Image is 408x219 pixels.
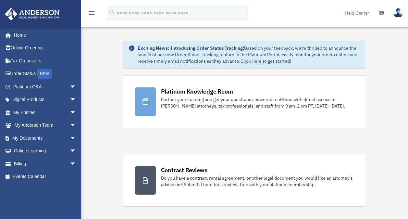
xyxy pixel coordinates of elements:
[5,145,86,158] a: Online Learningarrow_drop_down
[70,119,83,132] span: arrow_drop_down
[5,42,86,55] a: Online Ordering
[88,11,95,17] a: menu
[70,157,83,171] span: arrow_drop_down
[70,80,83,94] span: arrow_drop_down
[37,69,52,79] div: NEW
[161,166,207,174] div: Contract Reviews
[138,45,361,64] div: Based on your feedback, we're thrilled to announce the launch of our new Order Status Tracking fe...
[70,93,83,107] span: arrow_drop_down
[70,145,83,158] span: arrow_drop_down
[5,157,86,170] a: Billingarrow_drop_down
[70,106,83,119] span: arrow_drop_down
[5,67,86,81] a: Order StatusNEW
[123,154,366,207] a: Contract Reviews Do you have a contract, rental agreement, or other legal document you would like...
[138,45,244,51] strong: Exciting News: Introducing Order Status Tracking!
[5,54,86,67] a: Tax Organizers
[5,170,86,183] a: Events Calendar
[161,96,354,109] div: Further your learning and get your questions answered real-time with direct access to [PERSON_NAM...
[108,9,116,16] i: search
[88,9,95,17] i: menu
[5,132,86,145] a: My Documentsarrow_drop_down
[393,8,403,18] img: User Pic
[5,119,86,132] a: My Anderson Teamarrow_drop_down
[123,75,366,128] a: Platinum Knowledge Room Further your learning and get your questions answered real-time with dire...
[5,106,86,119] a: My Entitiesarrow_drop_down
[241,58,291,64] a: Click Here to get started!
[3,8,62,20] img: Anderson Advisors Platinum Portal
[161,87,233,96] div: Platinum Knowledge Room
[5,80,86,93] a: Platinum Q&Aarrow_drop_down
[5,93,86,106] a: Digital Productsarrow_drop_down
[70,132,83,145] span: arrow_drop_down
[5,29,83,42] a: Home
[161,175,354,188] div: Do you have a contract, rental agreement, or other legal document you would like an attorney's ad...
